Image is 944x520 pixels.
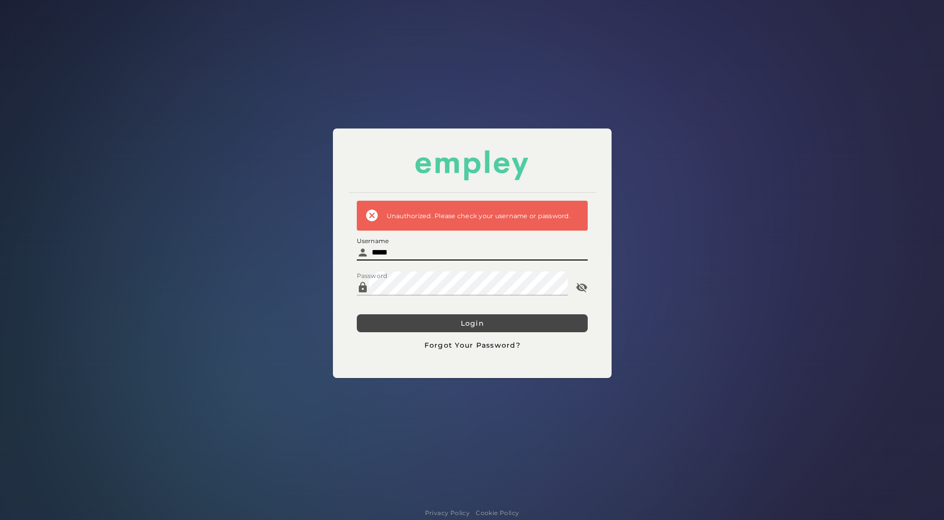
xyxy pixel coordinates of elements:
div: Unauthorized. Please check your username or password. [387,211,580,221]
i: Password appended action [576,281,588,293]
a: Cookie Policy [476,508,519,518]
a: Privacy Policy [425,508,470,518]
span: Forgot Your Password? [423,341,521,350]
span: Login [460,319,484,328]
button: Login [357,314,588,332]
button: Forgot Your Password? [357,336,588,354]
